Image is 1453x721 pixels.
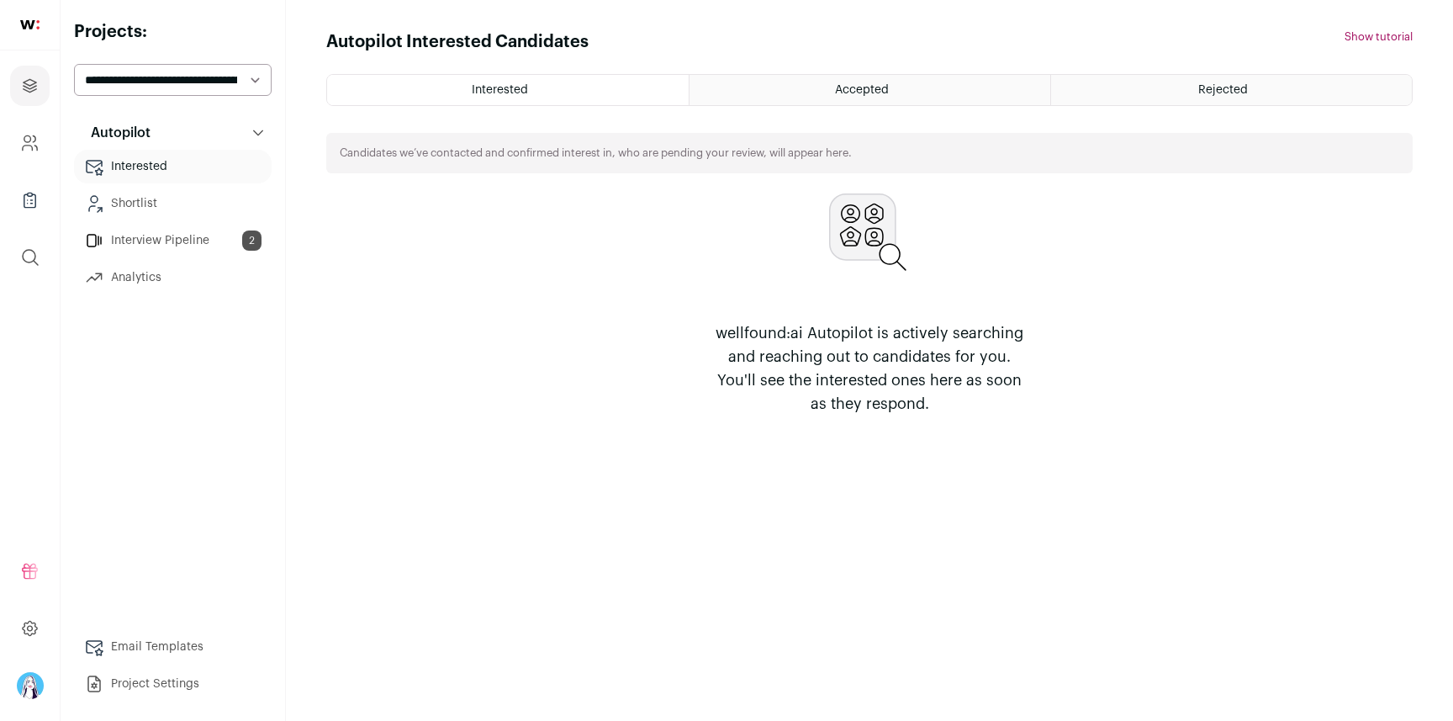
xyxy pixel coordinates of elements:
a: Analytics [74,261,272,294]
button: Show tutorial [1345,30,1413,44]
a: Projects [10,66,50,106]
p: Autopilot [81,123,151,143]
img: wellfound-shorthand-0d5821cbd27db2630d0214b213865d53afaa358527fdda9d0ea32b1df1b89c2c.svg [20,20,40,29]
img: 17519023-medium_jpg [17,672,44,699]
p: wellfound:ai Autopilot is actively searching and reaching out to candidates for you. You'll see t... [708,321,1031,416]
a: Email Templates [74,630,272,664]
a: Rejected [1051,75,1412,105]
p: Candidates we’ve contacted and confirmed interest in, who are pending your review, will appear here. [340,146,852,160]
button: Autopilot [74,116,272,150]
a: Company and ATS Settings [10,123,50,163]
span: Interested [472,84,528,96]
span: Accepted [835,84,889,96]
span: Rejected [1198,84,1248,96]
a: Accepted [690,75,1050,105]
a: Interview Pipeline2 [74,224,272,257]
span: 2 [242,231,262,251]
h1: Autopilot Interested Candidates [326,30,589,54]
a: Interested [74,150,272,183]
a: Company Lists [10,180,50,220]
button: Open dropdown [17,672,44,699]
a: Shortlist [74,187,272,220]
a: Project Settings [74,667,272,701]
h2: Projects: [74,20,272,44]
